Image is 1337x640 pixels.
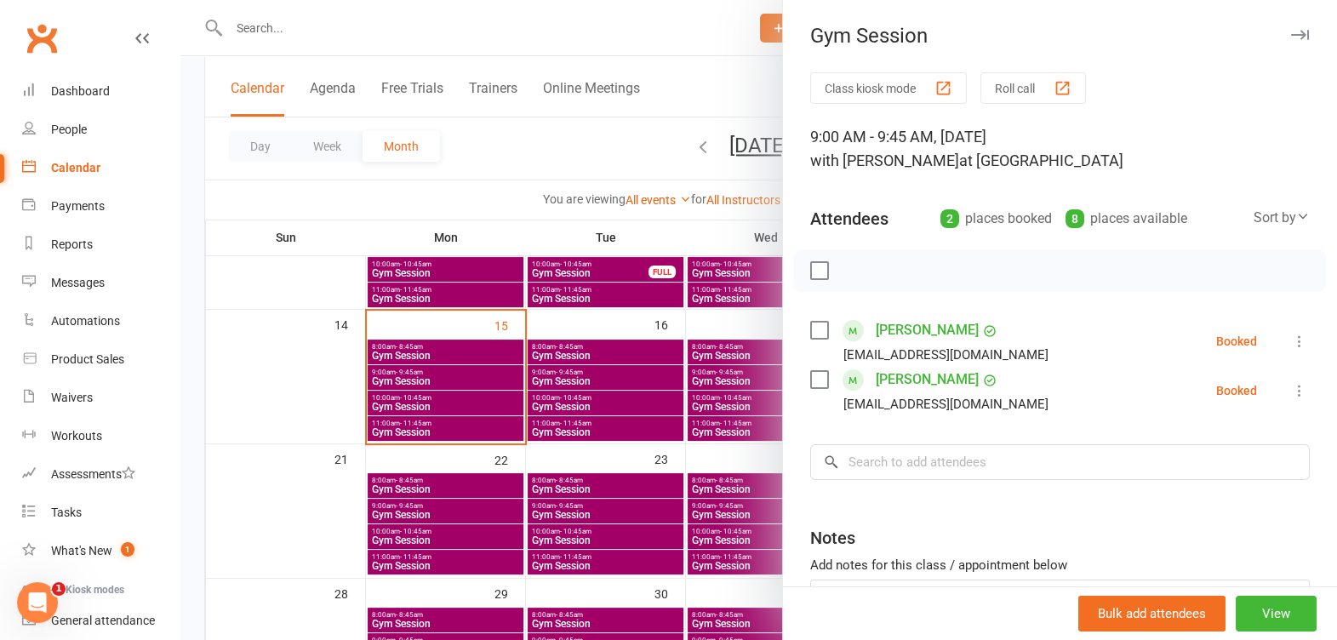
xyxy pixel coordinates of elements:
[1078,596,1226,631] button: Bulk add attendees
[1254,207,1310,229] div: Sort by
[22,379,180,417] a: Waivers
[51,161,100,174] div: Calendar
[51,123,87,136] div: People
[51,467,135,481] div: Assessments
[51,84,110,98] div: Dashboard
[22,111,180,149] a: People
[1236,596,1317,631] button: View
[783,24,1337,48] div: Gym Session
[1066,207,1187,231] div: places available
[51,237,93,251] div: Reports
[22,226,180,264] a: Reports
[51,614,155,627] div: General attendance
[51,429,102,443] div: Workouts
[51,314,120,328] div: Automations
[810,555,1310,575] div: Add notes for this class / appointment below
[22,602,180,640] a: General attendance kiosk mode
[810,444,1310,480] input: Search to add attendees
[959,151,1123,169] span: at [GEOGRAPHIC_DATA]
[843,393,1048,415] div: [EMAIL_ADDRESS][DOMAIN_NAME]
[1216,385,1257,397] div: Booked
[810,72,967,104] button: Class kiosk mode
[20,17,63,60] a: Clubworx
[17,582,58,623] iframe: Intercom live chat
[843,344,1048,366] div: [EMAIL_ADDRESS][DOMAIN_NAME]
[810,526,855,550] div: Notes
[1216,335,1257,347] div: Booked
[22,494,180,532] a: Tasks
[810,151,959,169] span: with [PERSON_NAME]
[51,544,112,557] div: What's New
[22,417,180,455] a: Workouts
[52,582,66,596] span: 1
[51,276,105,289] div: Messages
[121,542,134,557] span: 1
[22,187,180,226] a: Payments
[22,455,180,494] a: Assessments
[51,506,82,519] div: Tasks
[22,532,180,570] a: What's New1
[22,264,180,302] a: Messages
[1066,209,1084,228] div: 8
[980,72,1086,104] button: Roll call
[51,352,124,366] div: Product Sales
[22,340,180,379] a: Product Sales
[940,207,1052,231] div: places booked
[876,366,979,393] a: [PERSON_NAME]
[940,209,959,228] div: 2
[22,149,180,187] a: Calendar
[810,207,888,231] div: Attendees
[22,302,180,340] a: Automations
[810,125,1310,173] div: 9:00 AM - 9:45 AM, [DATE]
[51,199,105,213] div: Payments
[876,317,979,344] a: [PERSON_NAME]
[22,72,180,111] a: Dashboard
[51,391,93,404] div: Waivers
